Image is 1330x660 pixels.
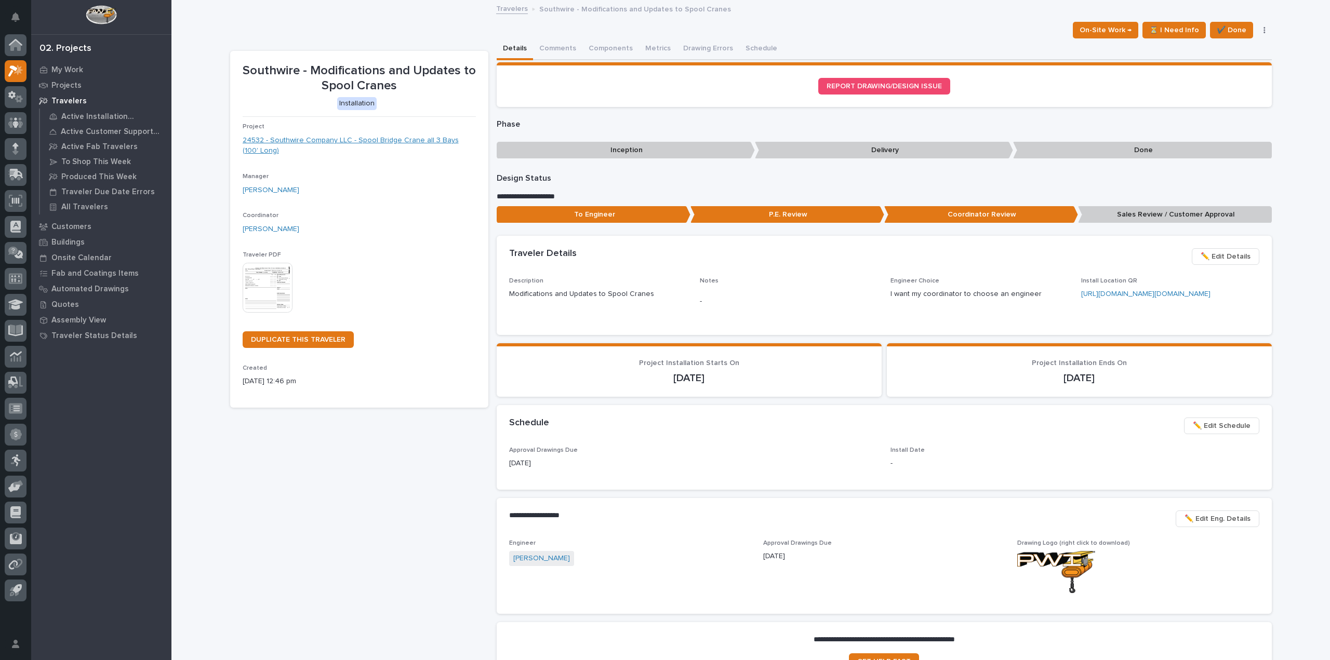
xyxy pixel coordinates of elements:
[509,278,543,284] span: Description
[243,252,281,258] span: Traveler PDF
[582,38,639,60] button: Components
[1210,22,1253,38] button: ✔️ Done
[763,540,832,546] span: Approval Drawings Due
[61,142,138,152] p: Active Fab Travelers
[40,199,171,214] a: All Travelers
[690,206,884,223] p: P.E. Review
[31,328,171,343] a: Traveler Status Details
[243,331,354,348] a: DUPLICATE THIS TRAVELER
[509,458,878,469] p: [DATE]
[243,185,299,196] a: [PERSON_NAME]
[61,127,164,137] p: Active Customer Support Travelers
[61,112,164,122] p: Active Installation Travelers
[497,173,1272,183] p: Design Status
[51,81,82,90] p: Projects
[31,297,171,312] a: Quotes
[51,285,129,294] p: Automated Drawings
[1184,417,1259,434] button: ✏️ Edit Schedule
[1185,513,1251,525] span: ✏️ Edit Eng. Details
[40,154,171,169] a: To Shop This Week
[509,417,549,429] h2: Schedule
[51,331,137,341] p: Traveler Status Details
[243,63,476,93] p: Southwire - Modifications and Updates to Spool Cranes
[763,551,1005,562] p: [DATE]
[39,43,91,55] div: 02. Projects
[533,38,582,60] button: Comments
[1217,24,1246,36] span: ✔️ Done
[509,289,687,300] p: Modifications and Updates to Spool Cranes
[890,278,939,284] span: Engineer Choice
[497,119,1272,129] p: Phase
[1201,250,1251,263] span: ✏️ Edit Details
[818,78,950,95] a: REPORT DRAWING/DESIGN ISSUE
[51,300,79,309] p: Quotes
[51,269,139,278] p: Fab and Coatings Items
[700,278,719,284] span: Notes
[243,212,278,219] span: Coordinator
[31,312,171,328] a: Assembly View
[755,142,1013,159] p: Delivery
[1192,248,1259,265] button: ✏️ Edit Details
[40,139,171,154] a: Active Fab Travelers
[1081,290,1211,298] a: [URL][DOMAIN_NAME][DOMAIN_NAME]
[31,265,171,281] a: Fab and Coatings Items
[51,97,87,106] p: Travelers
[61,203,108,212] p: All Travelers
[1013,142,1271,159] p: Done
[243,365,267,371] span: Created
[890,458,1259,469] p: -
[700,296,878,307] p: -
[539,3,731,14] p: Southwire - Modifications and Updates to Spool Cranes
[1149,24,1199,36] span: ⏳ I Need Info
[1017,540,1130,546] span: Drawing Logo (right click to download)
[1073,22,1138,38] button: On-Site Work →
[243,124,264,130] span: Project
[1080,24,1132,36] span: On-Site Work →
[40,109,171,124] a: Active Installation Travelers
[251,336,345,343] span: DUPLICATE THIS TRAVELER
[31,219,171,234] a: Customers
[890,289,1069,300] p: I want my coordinator to choose an engineer
[639,359,739,367] span: Project Installation Starts On
[61,157,131,167] p: To Shop This Week
[31,234,171,250] a: Buildings
[1081,278,1137,284] span: Install Location QR
[243,376,476,387] p: [DATE] 12:46 pm
[337,97,377,110] div: Installation
[890,447,925,453] span: Install Date
[509,540,536,546] span: Engineer
[1142,22,1206,38] button: ⏳ I Need Info
[51,222,91,232] p: Customers
[497,142,755,159] p: Inception
[496,2,528,14] a: Travelers
[40,169,171,184] a: Produced This Week
[884,206,1078,223] p: Coordinator Review
[509,447,578,453] span: Approval Drawings Due
[40,184,171,199] a: Traveler Due Date Errors
[497,206,690,223] p: To Engineer
[243,224,299,235] a: [PERSON_NAME]
[497,38,533,60] button: Details
[40,124,171,139] a: Active Customer Support Travelers
[61,172,137,182] p: Produced This Week
[1078,206,1272,223] p: Sales Review / Customer Approval
[1017,551,1095,593] img: tnjDe8ddPT-Rwv75RR9gDajf_eMPhZ3Gp8DXGYhtX2M
[509,372,869,384] p: [DATE]
[13,12,26,29] div: Notifications
[739,38,783,60] button: Schedule
[31,77,171,93] a: Projects
[1193,420,1251,432] span: ✏️ Edit Schedule
[243,135,476,157] a: 24532 - Southwire Company LLC - Spool Bridge Crane all 3 Bays (100' Long)
[243,173,269,180] span: Manager
[61,187,155,197] p: Traveler Due Date Errors
[1176,510,1259,527] button: ✏️ Edit Eng. Details
[31,62,171,77] a: My Work
[31,281,171,297] a: Automated Drawings
[51,65,83,75] p: My Work
[86,5,116,24] img: Workspace Logo
[899,372,1259,384] p: [DATE]
[677,38,739,60] button: Drawing Errors
[51,316,106,325] p: Assembly View
[51,238,85,247] p: Buildings
[51,253,112,263] p: Onsite Calendar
